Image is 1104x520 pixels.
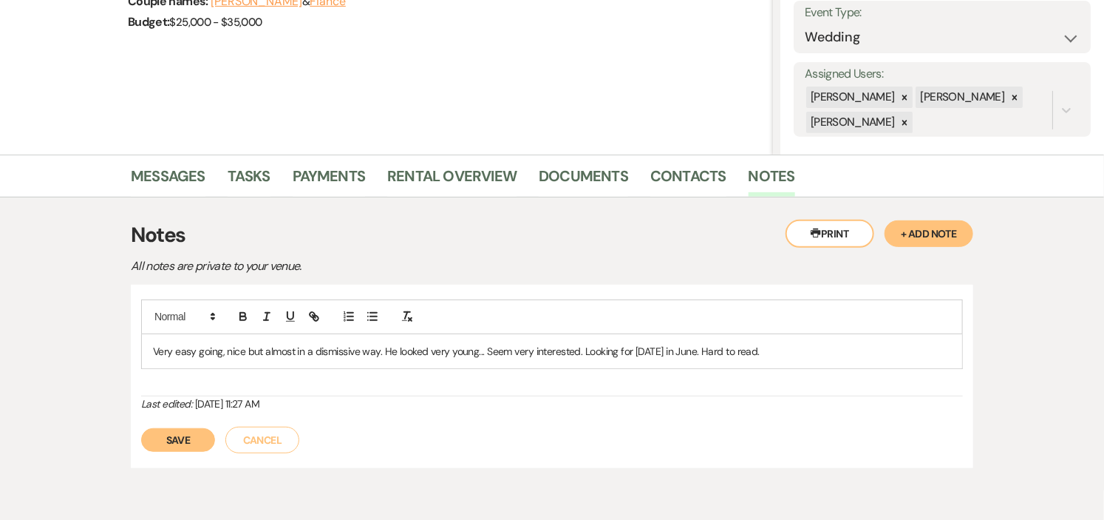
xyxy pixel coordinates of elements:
[131,164,205,197] a: Messages
[153,343,951,359] p: Very easy going, nice but almost in a dismissive way. He looked very young... Seem very intereste...
[141,428,215,452] button: Save
[225,427,299,453] button: Cancel
[228,164,270,197] a: Tasks
[293,164,366,197] a: Payments
[387,164,517,197] a: Rental Overview
[916,87,1006,108] div: [PERSON_NAME]
[131,220,973,251] h3: Notes
[141,396,963,412] div: [DATE] 11:27 AM
[885,220,973,247] button: + Add Note
[805,2,1080,24] label: Event Type:
[806,87,897,108] div: [PERSON_NAME]
[650,164,726,197] a: Contacts
[141,397,192,411] i: Last edited:
[170,15,262,30] span: $25,000 - $35,000
[806,112,897,133] div: [PERSON_NAME]
[128,14,170,30] span: Budget:
[786,220,874,248] button: Print
[805,64,1080,85] label: Assigned Users:
[131,257,648,276] p: All notes are private to your venue.
[749,164,795,197] a: Notes
[539,164,628,197] a: Documents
